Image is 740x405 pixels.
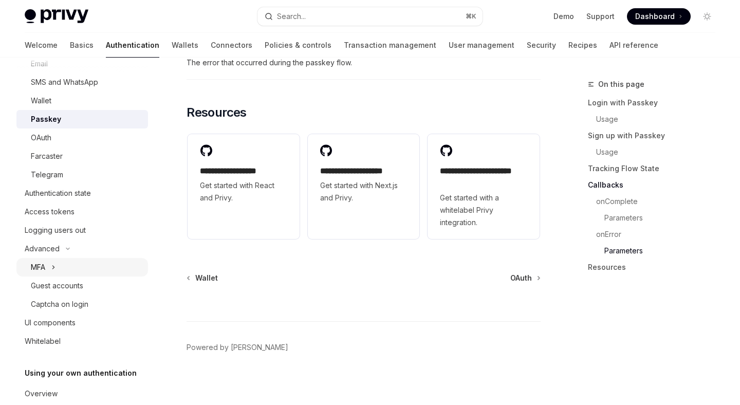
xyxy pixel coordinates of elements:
a: Security [527,33,556,58]
a: SMS and WhatsApp [16,73,148,91]
a: Support [586,11,615,22]
a: Sign up with Passkey [588,127,724,144]
a: Overview [16,384,148,403]
div: MFA [31,261,45,273]
a: Wallets [172,33,198,58]
div: Whitelabel [25,335,61,347]
a: Demo [553,11,574,22]
img: light logo [25,9,88,24]
span: On this page [598,78,644,90]
a: Usage [596,144,724,160]
div: Passkey [31,113,61,125]
div: SMS and WhatsApp [31,76,98,88]
a: Parameters [604,243,724,259]
span: Wallet [195,273,218,283]
a: Recipes [568,33,597,58]
span: Get started with Next.js and Privy. [320,179,408,204]
span: The error that occurred during the passkey flow. [187,57,541,69]
div: Wallet [31,95,51,107]
a: Access tokens [16,202,148,221]
a: onError [596,226,724,243]
a: Passkey [16,110,148,128]
span: Resources [187,104,247,121]
a: Callbacks [588,177,724,193]
button: Toggle dark mode [699,8,715,25]
a: Transaction management [344,33,436,58]
div: Access tokens [25,206,75,218]
span: Dashboard [635,11,675,22]
a: Tracking Flow State [588,160,724,177]
div: Captcha on login [31,298,88,310]
div: Guest accounts [31,280,83,292]
a: Dashboard [627,8,691,25]
div: Overview [25,388,58,400]
a: Logging users out [16,221,148,240]
div: Search... [277,10,306,23]
button: Search...⌘K [257,7,482,26]
a: Resources [588,259,724,275]
a: onComplete [596,193,724,210]
a: Authentication [106,33,159,58]
div: OAuth [31,132,51,144]
a: API reference [609,33,658,58]
div: Telegram [31,169,63,181]
a: UI components [16,314,148,332]
a: Usage [596,111,724,127]
a: Parameters [604,210,724,226]
a: Guest accounts [16,277,148,295]
a: OAuth [16,128,148,147]
span: OAuth [510,273,532,283]
a: Wallet [188,273,218,283]
div: Logging users out [25,224,86,236]
a: Whitelabel [16,332,148,351]
a: Telegram [16,165,148,184]
a: Connectors [211,33,252,58]
a: Powered by [PERSON_NAME] [187,342,288,353]
a: Authentication state [16,184,148,202]
span: Get started with a whitelabel Privy integration. [440,192,527,229]
div: UI components [25,317,76,329]
span: Get started with React and Privy. [200,179,287,204]
a: Wallet [16,91,148,110]
a: Welcome [25,33,58,58]
span: ⌘ K [466,12,476,21]
a: Policies & controls [265,33,331,58]
div: Advanced [25,243,60,255]
a: Login with Passkey [588,95,724,111]
a: User management [449,33,514,58]
div: Farcaster [31,150,63,162]
div: Authentication state [25,187,91,199]
h5: Using your own authentication [25,367,137,379]
a: OAuth [510,273,540,283]
a: Farcaster [16,147,148,165]
a: Captcha on login [16,295,148,314]
a: Basics [70,33,94,58]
